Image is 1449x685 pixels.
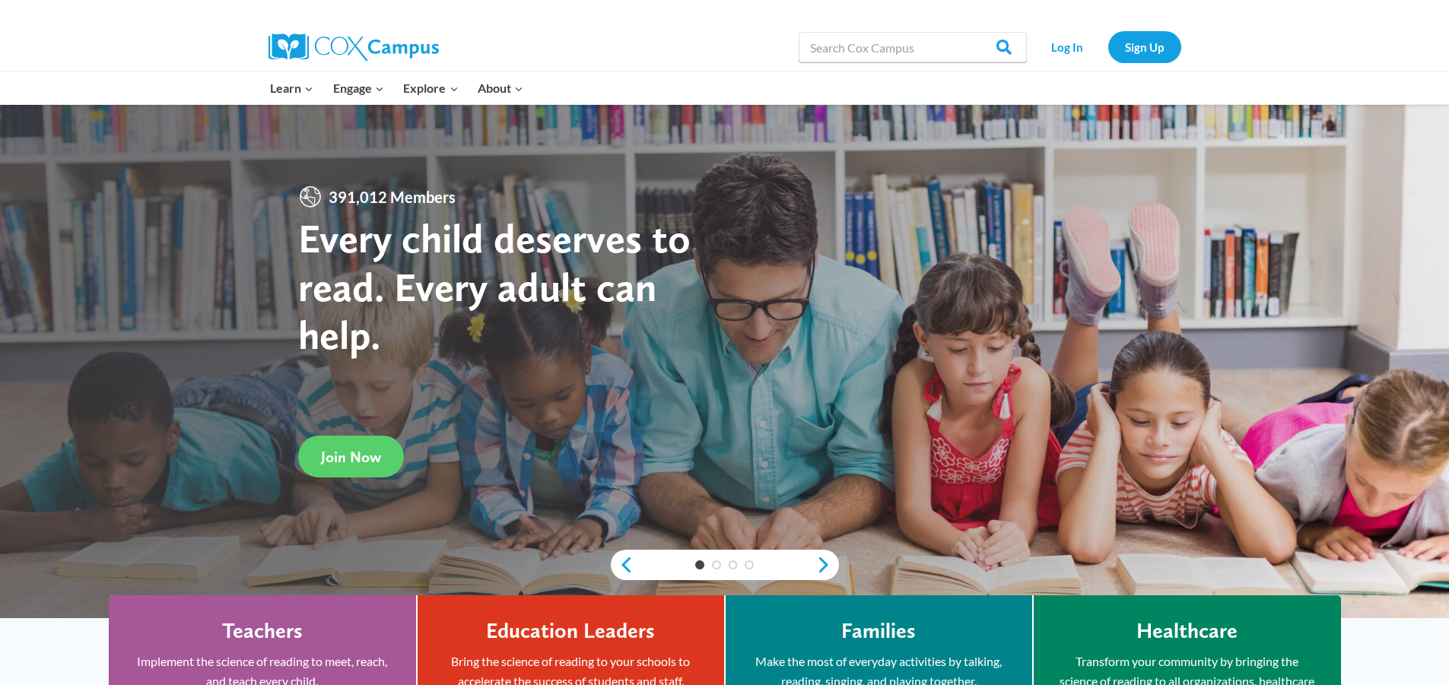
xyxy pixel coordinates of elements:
[841,618,916,644] h4: Families
[261,72,533,104] nav: Primary Navigation
[1136,618,1238,644] h4: Healthcare
[403,78,458,98] span: Explore
[745,560,754,569] a: 4
[611,550,839,580] div: content slider buttons
[478,78,523,98] span: About
[1034,31,1181,62] nav: Secondary Navigation
[486,618,655,644] h4: Education Leaders
[1034,31,1101,62] a: Log In
[270,78,313,98] span: Learn
[321,448,381,466] span: Join Now
[695,560,704,569] a: 1
[816,556,839,574] a: next
[269,33,439,61] img: Cox Campus
[222,618,303,644] h4: Teachers
[1108,31,1181,62] a: Sign Up
[298,214,691,359] strong: Every child deserves to read. Every adult can help.
[611,556,634,574] a: previous
[712,560,721,569] a: 2
[333,78,384,98] span: Engage
[298,436,404,477] a: Join Now
[799,32,1027,62] input: Search Cox Campus
[729,560,738,569] a: 3
[323,185,462,209] span: 391,012 Members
